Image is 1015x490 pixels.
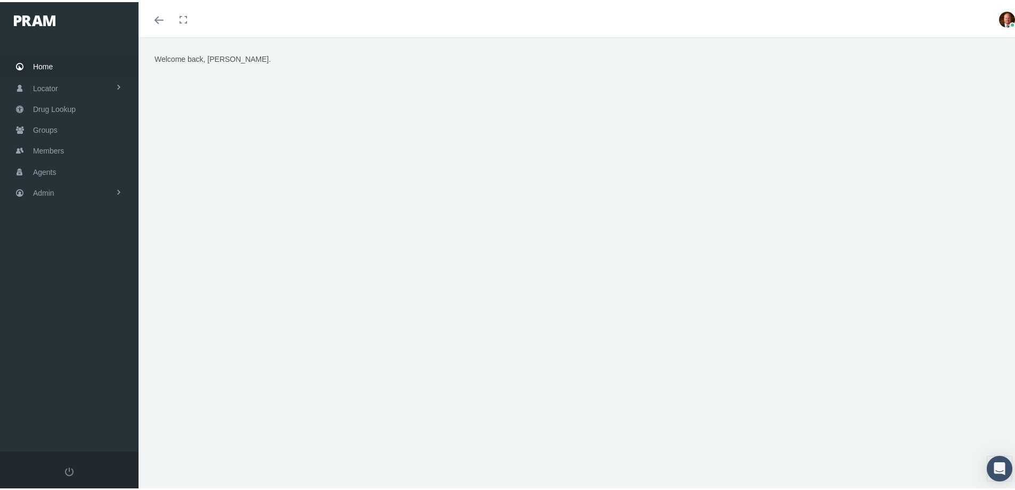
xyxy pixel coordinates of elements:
img: S_Profile_Picture_693.jpg [999,10,1015,26]
span: Groups [33,118,58,138]
span: Home [33,54,53,75]
span: Agents [33,160,56,180]
span: Locator [33,76,58,97]
span: Admin [33,181,54,201]
span: Drug Lookup [33,97,76,117]
span: Welcome back, [PERSON_NAME]. [155,53,271,61]
div: Open Intercom Messenger [987,454,1012,479]
img: PRAM_20_x_78.png [14,13,55,24]
span: Members [33,139,64,159]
